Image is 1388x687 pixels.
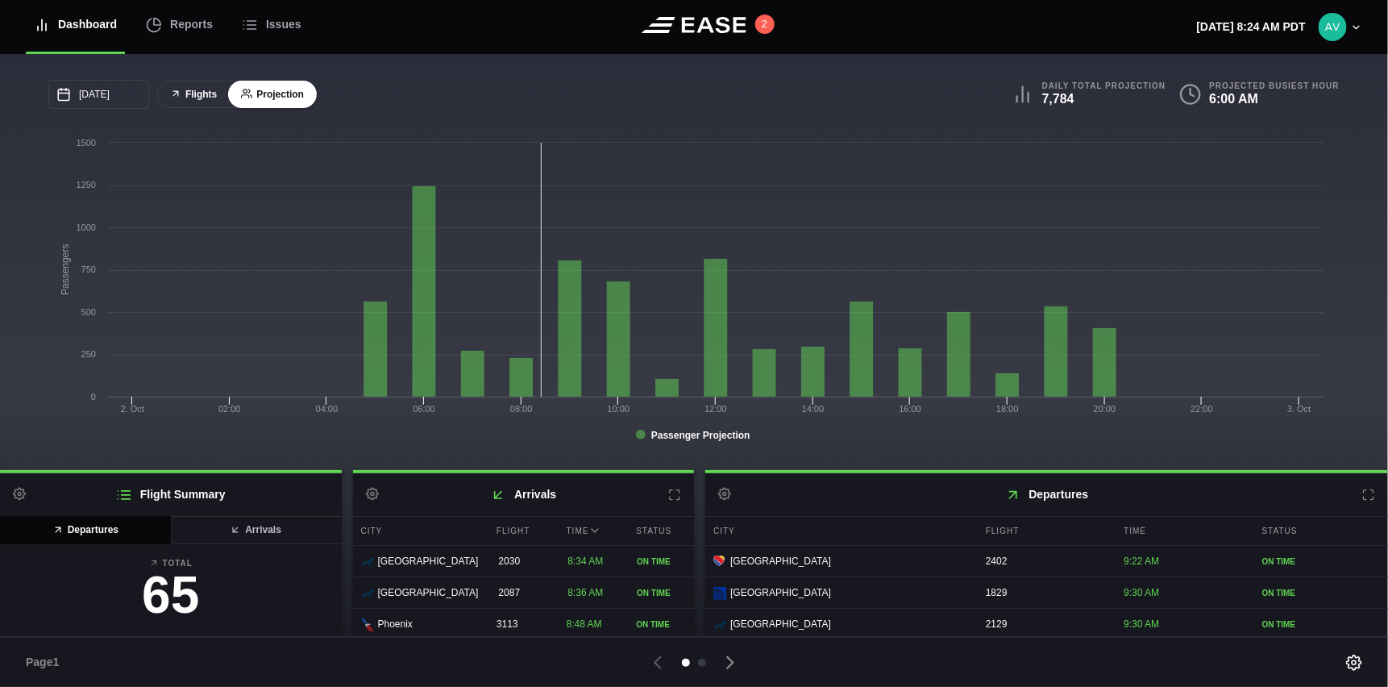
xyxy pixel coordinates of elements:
[730,617,831,631] span: [GEOGRAPHIC_DATA]
[567,556,603,567] span: 8:34 AM
[1094,404,1116,414] text: 20:00
[1124,587,1159,598] span: 9:30 AM
[13,557,329,569] b: Total
[378,585,479,600] span: [GEOGRAPHIC_DATA]
[1262,556,1380,568] div: ON TIME
[637,556,686,568] div: ON TIME
[353,517,484,545] div: City
[1191,404,1213,414] text: 22:00
[900,404,922,414] text: 16:00
[120,404,143,414] tspan: 2. Oct
[170,516,342,544] button: Arrivals
[77,180,96,189] text: 1250
[81,264,96,274] text: 750
[490,546,555,577] div: 2030
[705,473,1388,516] h2: Departures
[26,654,66,671] span: Page 1
[60,244,71,295] tspan: Passengers
[490,577,555,608] div: 2087
[651,430,750,441] tspan: Passenger Projection
[996,404,1019,414] text: 18:00
[81,349,96,359] text: 250
[1287,404,1311,414] tspan: 3. Oct
[48,80,149,109] input: mm/dd/yyyy
[488,609,555,639] div: 3113
[802,404,825,414] text: 14:00
[1124,556,1159,567] span: 9:22 AM
[488,517,555,545] div: Flight
[81,307,96,317] text: 500
[353,473,695,516] h2: Arrivals
[13,569,329,621] h3: 65
[378,617,413,631] span: Phoenix
[1210,81,1340,91] b: Projected Busiest Hour
[1124,618,1159,630] span: 9:30 AM
[1210,92,1259,106] b: 6:00 AM
[1254,517,1388,545] div: Status
[1262,587,1380,599] div: ON TIME
[91,392,96,402] text: 0
[567,587,603,598] span: 8:36 AM
[730,554,831,568] span: [GEOGRAPHIC_DATA]
[637,587,686,599] div: ON TIME
[1319,13,1347,41] img: 9eca6f7b035e9ca54b5c6e3bab63db89
[316,404,339,414] text: 04:00
[510,404,533,414] text: 08:00
[77,223,96,232] text: 1000
[730,585,831,600] span: [GEOGRAPHIC_DATA]
[1197,19,1306,35] p: [DATE] 8:24 AM PDT
[608,404,630,414] text: 10:00
[77,138,96,148] text: 1500
[1042,92,1074,106] b: 7,784
[1262,618,1380,631] div: ON TIME
[978,577,1112,608] div: 1829
[978,609,1112,639] div: 2129
[228,81,317,109] button: Projection
[1042,81,1166,91] b: Daily Total Projection
[567,618,602,630] span: 8:48 AM
[413,404,435,414] text: 06:00
[13,557,329,629] a: Total65
[628,517,694,545] div: Status
[704,404,727,414] text: 12:00
[378,554,479,568] span: [GEOGRAPHIC_DATA]
[559,517,625,545] div: Time
[978,517,1112,545] div: Flight
[218,404,241,414] text: 02:00
[978,546,1112,577] div: 2402
[636,618,686,631] div: ON TIME
[1116,517,1249,545] div: Time
[157,81,230,109] button: Flights
[755,15,775,34] button: 2
[705,517,974,545] div: City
